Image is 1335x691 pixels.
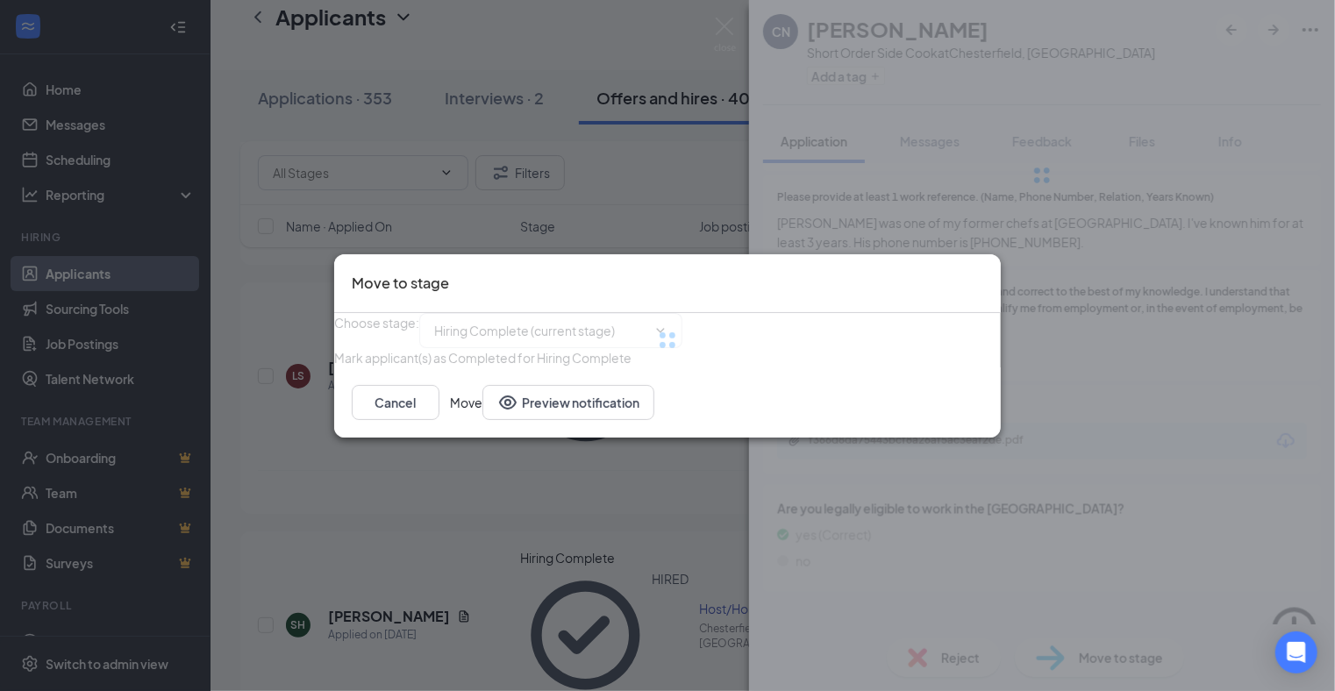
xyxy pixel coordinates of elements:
[1275,631,1317,673] div: Open Intercom Messenger
[450,384,482,419] button: Move
[352,272,449,295] h3: Move to stage
[497,391,518,412] svg: Eye
[482,384,654,419] button: Preview notificationEye
[352,384,439,419] button: Cancel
